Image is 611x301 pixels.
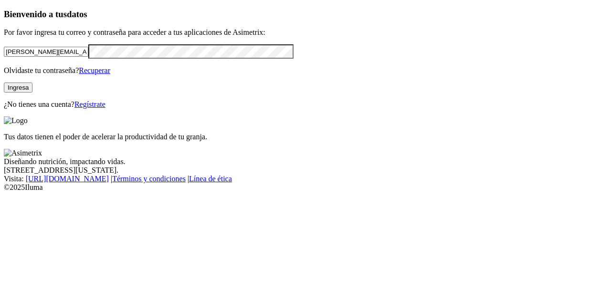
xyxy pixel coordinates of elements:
[112,175,186,183] a: Términos y condiciones
[4,116,28,125] img: Logo
[4,66,607,75] p: Olvidaste tu contraseña?
[4,9,607,20] h3: Bienvenido a tus
[189,175,232,183] a: Línea de ética
[4,157,607,166] div: Diseñando nutrición, impactando vidas.
[79,66,110,74] a: Recuperar
[4,149,42,157] img: Asimetrix
[4,183,607,192] div: © 2025 Iluma
[67,9,87,19] span: datos
[4,166,607,175] div: [STREET_ADDRESS][US_STATE].
[26,175,109,183] a: [URL][DOMAIN_NAME]
[4,47,88,57] input: Tu correo
[4,133,607,141] p: Tus datos tienen el poder de acelerar la productividad de tu granja.
[4,83,32,93] button: Ingresa
[4,100,607,109] p: ¿No tienes una cuenta?
[74,100,105,108] a: Regístrate
[4,175,607,183] div: Visita : | |
[4,28,607,37] p: Por favor ingresa tu correo y contraseña para acceder a tus aplicaciones de Asimetrix:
